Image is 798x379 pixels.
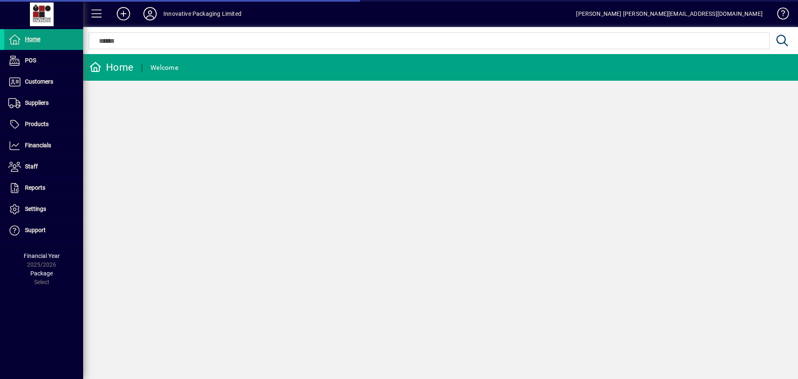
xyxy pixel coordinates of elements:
span: Reports [25,184,45,191]
span: Home [25,36,40,42]
div: Home [89,61,133,74]
span: Support [25,227,46,233]
button: Add [110,6,137,21]
span: Customers [25,78,53,85]
div: Welcome [150,61,178,74]
a: Knowledge Base [771,2,788,29]
span: Settings [25,206,46,212]
a: POS [4,50,83,71]
div: Innovative Packaging Limited [163,7,241,20]
a: Suppliers [4,93,83,114]
span: Products [25,121,49,127]
a: Staff [4,156,83,177]
span: Package [30,270,53,277]
a: Settings [4,199,83,220]
span: Financials [25,142,51,149]
a: Products [4,114,83,135]
button: Profile [137,6,163,21]
span: Staff [25,163,38,170]
a: Support [4,220,83,241]
a: Customers [4,72,83,92]
span: POS [25,57,36,64]
div: [PERSON_NAME] [PERSON_NAME][EMAIL_ADDRESS][DOMAIN_NAME] [576,7,763,20]
span: Financial Year [24,253,60,259]
a: Reports [4,178,83,198]
a: Financials [4,135,83,156]
span: Suppliers [25,99,49,106]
